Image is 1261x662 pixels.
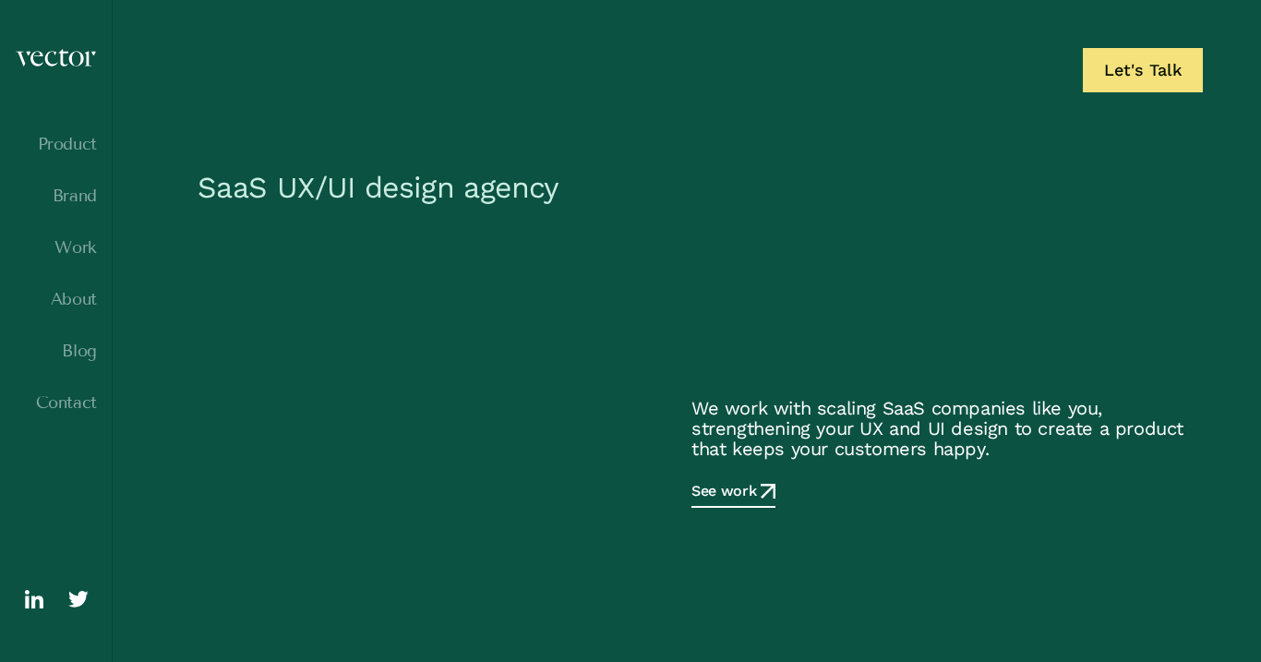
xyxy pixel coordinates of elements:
[188,160,1190,224] h1: SaaS UX/UI design agency
[15,135,97,153] a: Product
[691,481,775,508] a: See work
[15,238,97,257] a: Work
[15,187,97,205] a: Brand
[1083,48,1203,92] a: Let's Talk
[15,290,97,308] a: About
[15,393,97,412] a: Contact
[15,342,97,360] a: Blog
[691,398,1190,459] p: We work with scaling SaaS companies like you, strengthening your UX and UI design to create a pro...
